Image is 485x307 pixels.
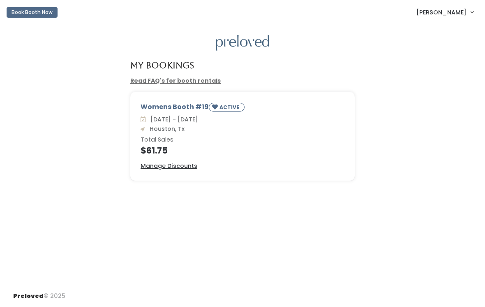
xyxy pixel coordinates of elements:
[408,3,482,21] a: [PERSON_NAME]
[219,104,241,111] small: ACTIVE
[130,77,221,85] a: Read FAQ's for booth rentals
[130,60,194,70] h4: My Bookings
[146,125,185,133] span: Houston, Tx
[13,292,44,300] span: Preloved
[141,146,344,155] h4: $61.75
[216,35,269,51] img: preloved logo
[416,8,467,17] span: [PERSON_NAME]
[7,3,58,21] a: Book Booth Now
[141,162,197,170] a: Manage Discounts
[141,137,344,143] h6: Total Sales
[7,7,58,18] button: Book Booth Now
[13,285,65,300] div: © 2025
[141,102,344,115] div: Womens Booth #19
[147,115,198,123] span: [DATE] - [DATE]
